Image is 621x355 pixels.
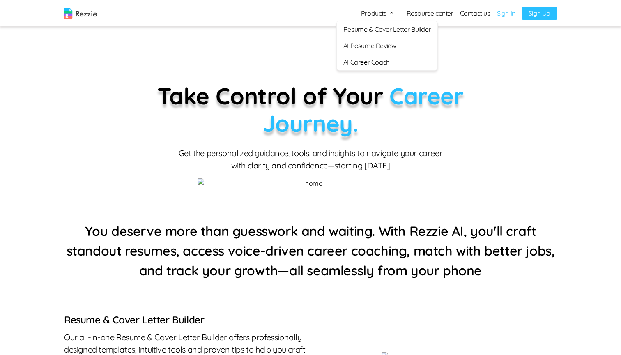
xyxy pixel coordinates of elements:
h4: You deserve more than guesswork and waiting. With Rezzie AI, you'll craft standout resumes, acces... [64,221,557,280]
button: Products [361,8,395,18]
h6: Resume & Cover Letter Builder [64,313,331,326]
img: home [198,178,423,188]
span: Career Journey. [263,81,464,138]
a: Resume & Cover Letter Builder [337,21,437,37]
p: Take Control of Your [115,82,506,137]
a: Sign In [497,8,515,18]
p: Get the personalized guidance, tools, and insights to navigate your career with clarity and confi... [177,147,444,172]
a: Sign Up [522,7,557,20]
a: AI Career Coach [337,54,437,70]
a: Contact us [460,8,490,18]
a: Resource center [407,8,453,18]
a: AI Resume Review [337,37,437,54]
img: logo [64,8,97,19]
